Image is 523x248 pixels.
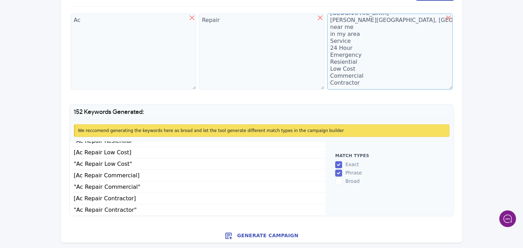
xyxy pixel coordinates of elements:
[345,162,359,167] span: exact
[335,161,342,168] input: exact
[74,124,449,137] div: We reccomend generating the keywords here as broad and let the tool generate different match type...
[70,147,326,158] li: [Ac Repair Low Cost]
[45,85,84,91] span: New conversation
[70,158,326,170] li: "Ac Repair Low Cost"
[70,181,326,193] li: "Ac Repair Commercial"
[70,105,454,120] h1: 152 Keywords Generated:
[345,178,360,184] span: broad
[70,193,326,204] li: [Ac Repair Contractor]
[61,229,462,243] button: Generate Campaign
[335,178,342,185] input: broad
[70,170,326,181] li: [Ac Repair Commercial]
[70,204,326,216] li: "Ac Repair Contractor"
[335,153,444,159] h2: Match types
[345,170,362,176] span: phrase
[335,170,342,177] input: phrase
[10,34,129,45] h1: Welcome to Fiuti!
[10,46,129,69] h2: Can I help you with anything?
[70,135,326,147] li: "Ac Repair Resiential"
[58,189,88,194] span: We run on Gist
[499,210,516,227] iframe: gist-messenger-bubble-iframe
[11,81,129,95] button: New conversation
